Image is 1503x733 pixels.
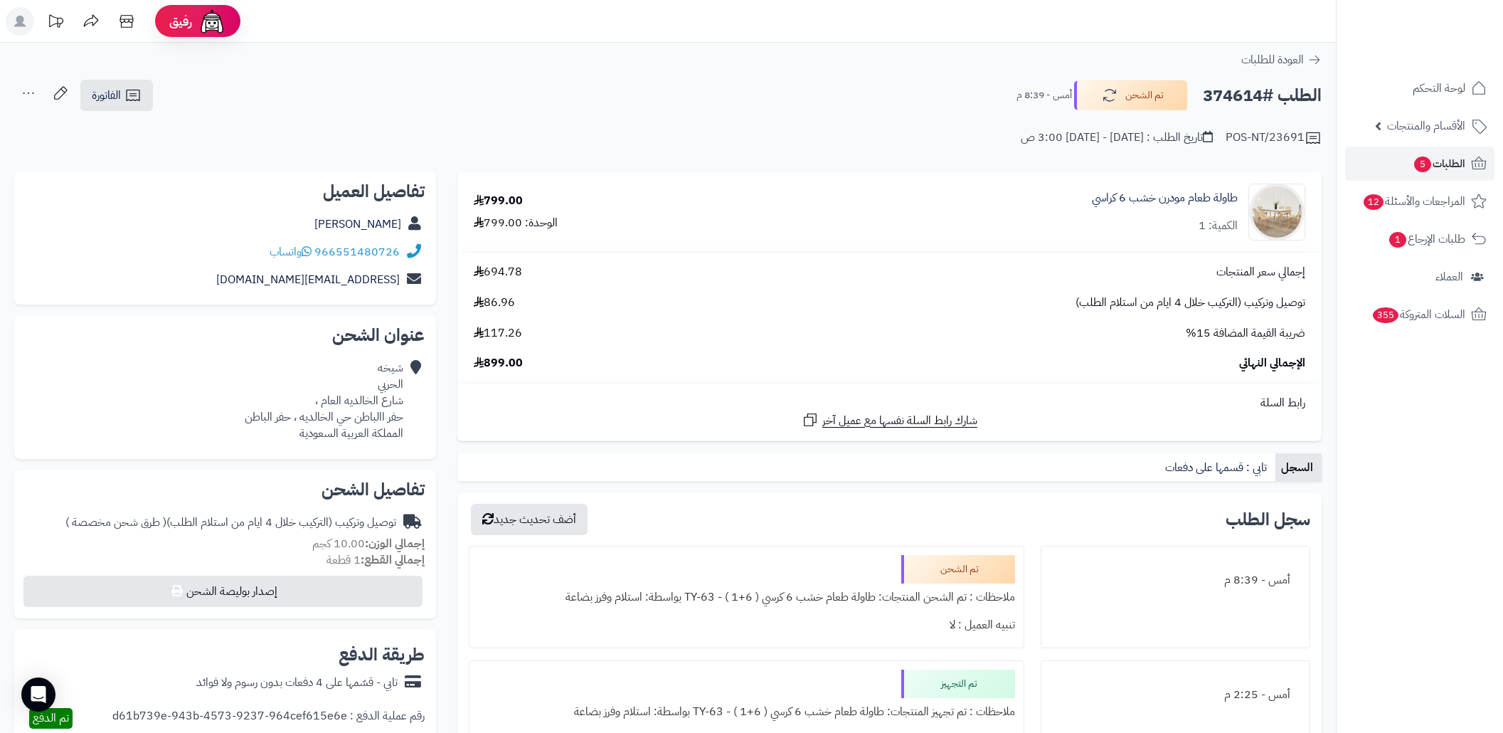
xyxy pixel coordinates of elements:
a: تابي : قسمها على دفعات [1159,453,1275,482]
div: 799.00 [474,193,523,209]
span: ضريبة القيمة المضافة 15% [1186,325,1305,342]
span: 117.26 [474,325,522,342]
img: logo-2.png [1406,36,1489,66]
small: 1 قطعة [326,552,425,569]
div: Open Intercom Messenger [21,677,55,712]
div: POS-NT/23691 [1226,130,1322,147]
span: الأقسام والمنتجات [1387,116,1465,136]
img: 1752668200-1-90x90.jpg [1249,184,1305,241]
span: الفاتورة [92,87,121,104]
div: رقم عملية الدفع : d61b739e-943b-4573-9237-964cef615e6e [112,708,425,729]
div: ملاحظات : تم الشحن المنتجات: طاولة طعام خشب 6 كرسي ( 6+1 ) - TY-63 بواسطة: استلام وفرز بضاعة [478,584,1015,611]
span: الطلبات [1413,154,1465,174]
div: تاريخ الطلب : [DATE] - [DATE] 3:00 ص [1021,130,1213,146]
span: إجمالي سعر المنتجات [1216,264,1305,280]
button: إصدار بوليصة الشحن [23,576,423,607]
span: رفيق [169,13,192,30]
span: ( طرق شحن مخصصة ) [65,514,166,531]
a: الطلبات5 [1345,147,1494,181]
span: الإجمالي النهائي [1239,355,1305,371]
a: السجل [1275,453,1322,482]
a: واتساب [270,243,312,260]
div: تم التجهيز [901,670,1015,698]
span: تم الدفع [33,710,69,727]
h2: طريقة الدفع [339,646,425,663]
button: تم الشحن [1074,80,1188,110]
div: تابي - قسّمها على 4 دفعات بدون رسوم ولا فوائد [196,675,398,691]
button: أضف تحديث جديد [471,504,588,535]
span: 1 [1389,232,1406,248]
h2: الطلب #374614 [1203,81,1322,110]
a: 966551480726 [314,243,400,260]
a: [PERSON_NAME] [314,216,401,233]
div: ملاحظات : تم تجهيز المنتجات: طاولة طعام خشب 6 كرسي ( 6+1 ) - TY-63 بواسطة: استلام وفرز بضاعة [478,698,1015,726]
div: أمس - 8:39 م [1050,566,1301,594]
div: الوحدة: 799.00 [474,215,558,231]
small: 10.00 كجم [312,535,425,552]
strong: إجمالي القطع: [361,552,425,569]
div: رابط السلة [463,395,1316,411]
span: توصيل وتركيب (التركيب خلال 4 ايام من استلام الطلب) [1076,295,1305,311]
div: تنبيه العميل : لا [478,611,1015,639]
span: 899.00 [474,355,523,371]
a: تحديثات المنصة [38,7,73,39]
h3: سجل الطلب [1226,511,1310,528]
div: الكمية: 1 [1199,218,1238,234]
span: العملاء [1435,267,1463,287]
span: العودة للطلبات [1241,51,1304,68]
span: شارك رابط السلة نفسها مع عميل آخر [822,413,977,429]
h2: عنوان الشحن [26,327,425,344]
a: لوحة التحكم [1345,71,1494,105]
h2: تفاصيل العميل [26,183,425,200]
a: العملاء [1345,260,1494,294]
img: ai-face.png [198,7,226,36]
a: طاولة طعام مودرن خشب 6 كراسي [1092,190,1238,206]
a: العودة للطلبات [1241,51,1322,68]
span: 355 [1373,307,1398,323]
h2: تفاصيل الشحن [26,481,425,498]
span: 12 [1364,194,1383,210]
span: طلبات الإرجاع [1388,229,1465,249]
a: طلبات الإرجاع1 [1345,222,1494,256]
div: أمس - 2:25 م [1050,681,1301,709]
div: شيخه الحربي شارع الخالديه العام ، حفر االباطن حي الخالديه ، حفر الباطن المملكة العربية السعودية [245,360,403,441]
a: [EMAIL_ADDRESS][DOMAIN_NAME] [216,271,400,288]
span: المراجعات والأسئلة [1362,191,1465,211]
span: 86.96 [474,295,515,311]
strong: إجمالي الوزن: [365,535,425,552]
small: أمس - 8:39 م [1016,88,1072,102]
a: الفاتورة [80,80,153,111]
span: 5 [1414,157,1431,172]
span: السلات المتروكة [1371,305,1465,325]
a: شارك رابط السلة نفسها مع عميل آخر [802,411,977,429]
div: توصيل وتركيب (التركيب خلال 4 ايام من استلام الطلب) [65,515,396,531]
div: تم الشحن [901,555,1015,584]
span: لوحة التحكم [1413,78,1465,98]
a: المراجعات والأسئلة12 [1345,184,1494,218]
span: 694.78 [474,264,522,280]
a: السلات المتروكة355 [1345,297,1494,332]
